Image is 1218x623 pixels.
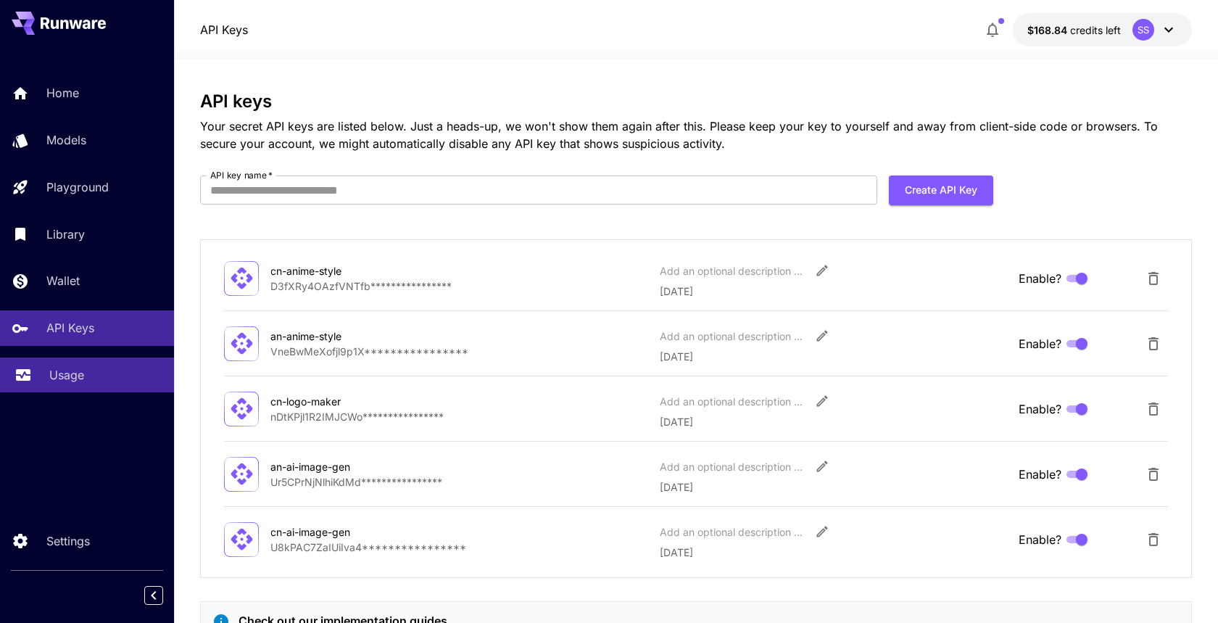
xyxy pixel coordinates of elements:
[46,226,85,243] p: Library
[1019,466,1061,483] span: Enable?
[809,257,835,284] button: Edit
[660,263,805,279] div: Add an optional description or comment
[660,524,805,540] div: Add an optional description or comment
[1139,395,1168,424] button: Delete API Key
[1013,13,1192,46] button: $168.8384SS
[49,366,84,384] p: Usage
[1019,335,1061,352] span: Enable?
[1019,270,1061,287] span: Enable?
[660,329,805,344] div: Add an optional description or comment
[660,414,1007,429] p: [DATE]
[809,453,835,479] button: Edit
[809,323,835,349] button: Edit
[144,586,163,605] button: Collapse sidebar
[270,459,415,474] div: an-ai-image-gen
[1139,329,1168,358] button: Delete API Key
[660,394,805,409] div: Add an optional description or comment
[210,169,273,181] label: API key name
[46,178,109,196] p: Playground
[1139,264,1168,293] button: Delete API Key
[660,545,1007,560] p: [DATE]
[660,349,1007,364] p: [DATE]
[200,21,248,38] a: API Keys
[46,131,86,149] p: Models
[1070,24,1121,36] span: credits left
[660,284,1007,299] p: [DATE]
[1139,525,1168,554] button: Delete API Key
[660,459,805,474] div: Add an optional description or comment
[889,176,993,205] button: Create API Key
[1019,531,1061,548] span: Enable?
[46,84,79,102] p: Home
[270,524,415,540] div: cn-ai-image-gen
[46,319,94,337] p: API Keys
[1027,22,1121,38] div: $168.8384
[1139,460,1168,489] button: Delete API Key
[270,263,415,279] div: cn-anime-style
[200,91,1192,112] h3: API keys
[809,519,835,545] button: Edit
[270,394,415,409] div: cn-logo-maker
[200,21,248,38] nav: breadcrumb
[1132,19,1154,41] div: SS
[46,272,80,289] p: Wallet
[660,479,1007,495] p: [DATE]
[46,532,90,550] p: Settings
[809,388,835,414] button: Edit
[270,329,415,344] div: an-anime-style
[155,582,174,608] div: Collapse sidebar
[1019,400,1061,418] span: Enable?
[1027,24,1070,36] span: $168.84
[200,117,1192,152] p: Your secret API keys are listed below. Just a heads-up, we won't show them again after this. Plea...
